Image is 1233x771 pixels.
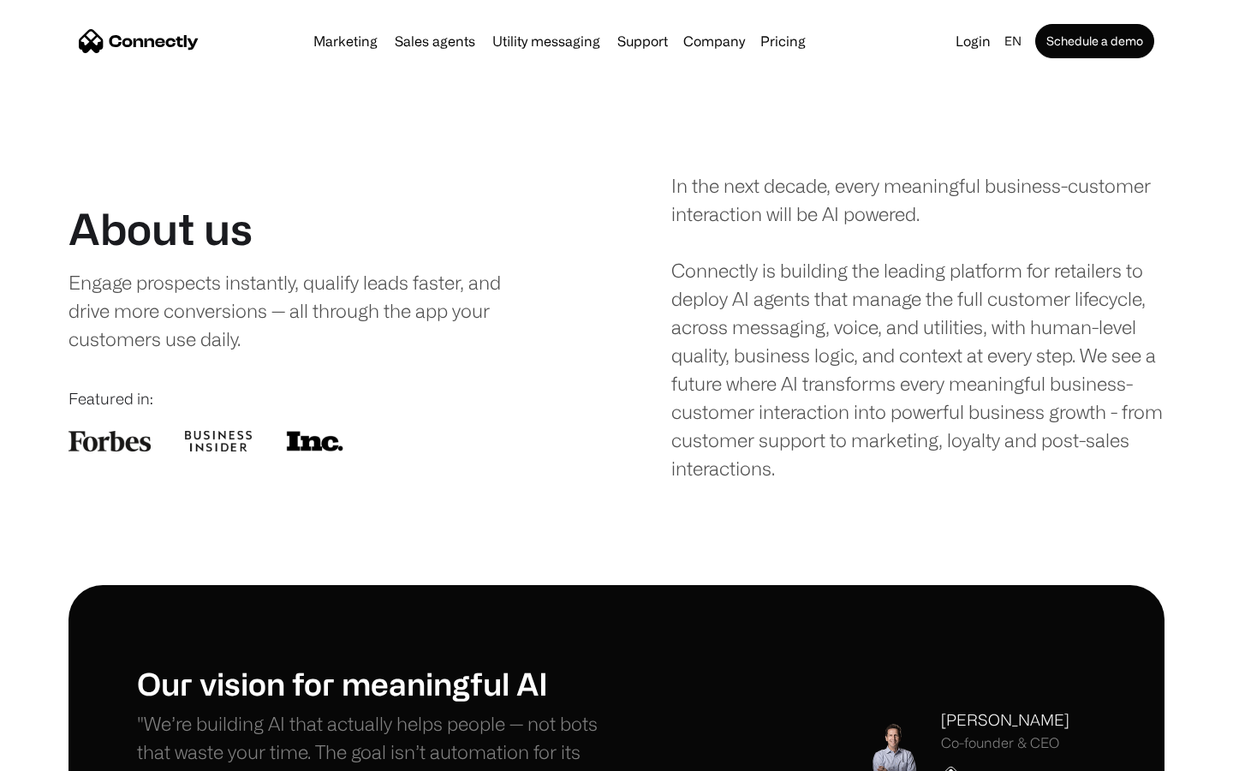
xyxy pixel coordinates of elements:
a: Utility messaging [485,34,607,48]
div: en [1004,29,1022,53]
a: Schedule a demo [1035,24,1154,58]
div: In the next decade, every meaningful business-customer interaction will be AI powered. Connectly ... [671,171,1164,482]
h1: About us [68,203,253,254]
div: [PERSON_NAME] [941,708,1069,732]
div: Engage prospects instantly, qualify leads faster, and drive more conversions — all through the ap... [68,268,537,353]
aside: Language selected: English [17,739,103,765]
h1: Our vision for meaningful AI [137,665,616,702]
a: Marketing [307,34,384,48]
a: Support [611,34,675,48]
a: Login [949,29,998,53]
ul: Language list [34,741,103,765]
div: Co-founder & CEO [941,735,1069,751]
div: Featured in: [68,387,562,410]
a: Sales agents [388,34,482,48]
div: Company [683,29,745,53]
a: Pricing [753,34,813,48]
